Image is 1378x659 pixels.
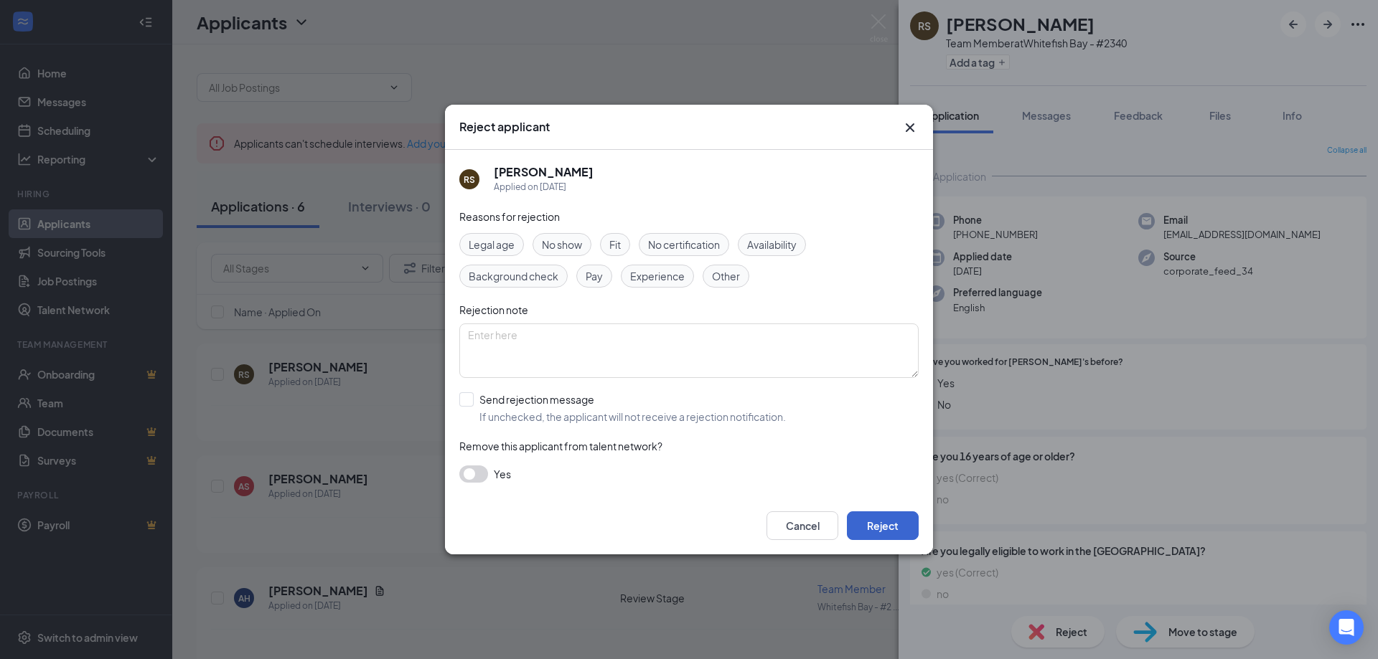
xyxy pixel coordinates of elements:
[459,119,550,135] h3: Reject applicant
[494,164,594,180] h5: [PERSON_NAME]
[901,119,919,136] button: Close
[586,268,603,284] span: Pay
[459,210,560,223] span: Reasons for rejection
[609,237,621,252] span: Fit
[1329,610,1364,645] div: Open Intercom Messenger
[747,237,797,252] span: Availability
[494,180,594,194] div: Applied on [DATE]
[767,511,838,540] button: Cancel
[648,237,720,252] span: No certification
[459,303,528,316] span: Rejection note
[901,119,919,136] svg: Cross
[712,268,740,284] span: Other
[494,465,511,483] span: Yes
[464,174,475,186] div: RS
[542,237,582,252] span: No show
[469,237,515,252] span: Legal age
[847,511,919,540] button: Reject
[459,440,662,452] span: Remove this applicant from talent network?
[630,268,685,284] span: Experience
[469,268,558,284] span: Background check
